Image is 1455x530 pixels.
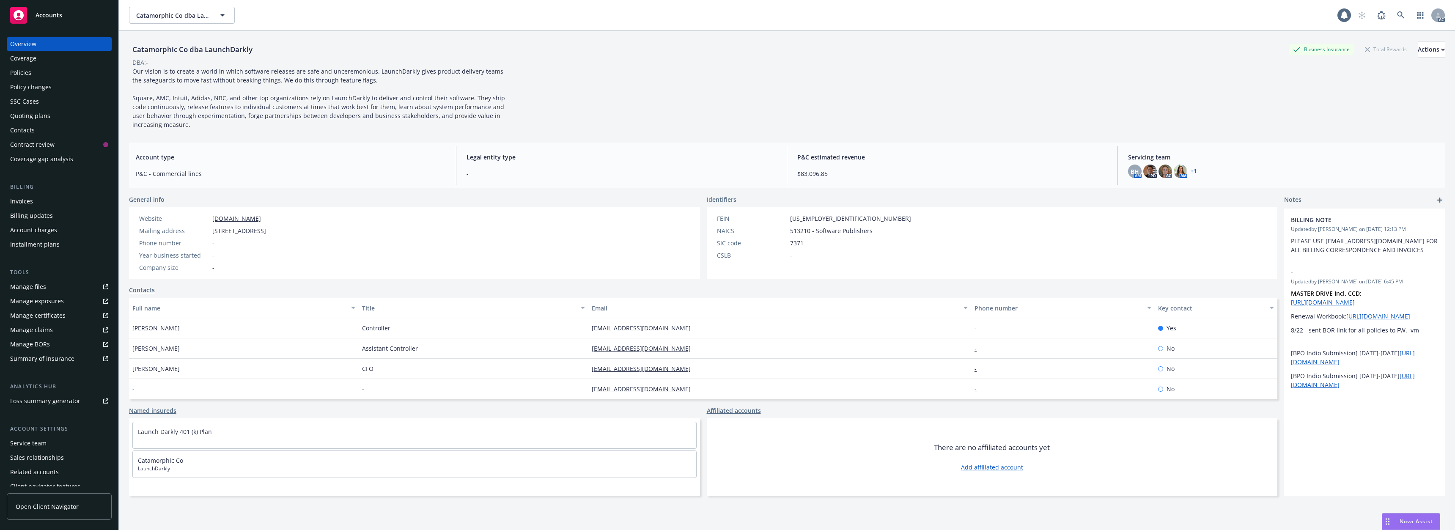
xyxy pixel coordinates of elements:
[467,153,777,162] span: Legal entity type
[1159,165,1172,178] img: photo
[592,344,697,352] a: [EMAIL_ADDRESS][DOMAIN_NAME]
[10,95,39,108] div: SSC Cases
[1158,304,1265,313] div: Key contact
[975,304,1142,313] div: Phone number
[7,209,112,222] a: Billing updates
[212,263,214,272] span: -
[790,239,804,247] span: 7371
[7,109,112,123] a: Quoting plans
[10,394,80,408] div: Loss summary generator
[132,384,135,393] span: -
[132,304,346,313] div: Full name
[10,152,73,166] div: Coverage gap analysis
[7,152,112,166] a: Coverage gap analysis
[1291,215,1416,224] span: BILLING NOTE
[7,223,112,237] a: Account charges
[1291,371,1438,389] p: [BPO Indio Submission] [DATE]-[DATE]
[7,352,112,365] a: Summary of insurance
[1361,44,1411,55] div: Total Rewards
[212,226,266,235] span: [STREET_ADDRESS]
[139,251,209,260] div: Year business started
[7,338,112,351] a: Manage BORs
[1291,349,1438,366] p: [BPO Indio Submission] [DATE]-[DATE]
[10,465,59,479] div: Related accounts
[1291,268,1416,277] span: -
[138,465,691,472] span: LaunchDarkly
[10,294,64,308] div: Manage exposures
[7,309,112,322] a: Manage certificates
[212,214,261,222] a: [DOMAIN_NAME]
[7,37,112,51] a: Overview
[1392,7,1409,24] a: Search
[132,364,180,373] span: [PERSON_NAME]
[1373,7,1390,24] a: Report a Bug
[7,480,112,493] a: Client navigator features
[707,195,736,204] span: Identifiers
[139,239,209,247] div: Phone number
[132,67,507,129] span: Our vision is to create a world in which software releases are safe and unceremonious. LaunchDark...
[362,344,418,353] span: Assistant Controller
[7,183,112,191] div: Billing
[138,428,212,436] a: Launch Darkly 401 (k) Plan
[10,37,36,51] div: Overview
[1291,312,1438,321] p: Renewal Workbook:
[1167,364,1175,373] span: No
[7,425,112,433] div: Account settings
[7,382,112,391] div: Analytics hub
[7,238,112,251] a: Installment plans
[10,451,64,464] div: Sales relationships
[1418,41,1445,58] button: Actions
[790,214,911,223] span: [US_EMPLOYER_IDENTIFICATION_NUMBER]
[1167,384,1175,393] span: No
[10,338,50,351] div: Manage BORs
[10,352,74,365] div: Summary of insurance
[136,169,446,178] span: P&C - Commercial lines
[1412,7,1429,24] a: Switch app
[10,80,52,94] div: Policy changes
[10,238,60,251] div: Installment plans
[1291,225,1438,233] span: Updated by [PERSON_NAME] on [DATE] 12:13 PM
[7,124,112,137] a: Contacts
[717,226,787,235] div: NAICS
[136,11,209,20] span: Catamorphic Co dba LaunchDarkly
[129,44,256,55] div: Catamorphic Co dba LaunchDarkly
[10,480,80,493] div: Client navigator features
[7,66,112,80] a: Policies
[1174,165,1187,178] img: photo
[139,263,209,272] div: Company size
[975,344,983,352] a: -
[7,437,112,450] a: Service team
[592,385,697,393] a: [EMAIL_ADDRESS][DOMAIN_NAME]
[790,226,873,235] span: 513210 - Software Publishers
[7,95,112,108] a: SSC Cases
[1191,169,1197,174] a: +1
[1291,237,1439,254] span: PLEASE USE [EMAIL_ADDRESS][DOMAIN_NAME] FOR ALL BILLING CORRESPONDENCE AND INVOICES
[10,223,57,237] div: Account charges
[138,456,183,464] a: Catamorphic Co
[1167,344,1175,353] span: No
[975,385,983,393] a: -
[10,309,66,322] div: Manage certificates
[132,58,148,67] div: DBA: -
[1284,195,1301,205] span: Notes
[467,169,777,178] span: -
[7,323,112,337] a: Manage claims
[362,384,364,393] span: -
[1155,298,1277,318] button: Key contact
[362,364,373,373] span: CFO
[7,52,112,65] a: Coverage
[1291,289,1362,297] strong: MASTER DRIVE Incl. CCD:
[717,239,787,247] div: SIC code
[1353,7,1370,24] a: Start snowing
[707,406,761,415] a: Affiliated accounts
[129,7,235,24] button: Catamorphic Co dba LaunchDarkly
[132,344,180,353] span: [PERSON_NAME]
[10,280,46,294] div: Manage files
[10,195,33,208] div: Invoices
[717,251,787,260] div: CSLB
[7,451,112,464] a: Sales relationships
[7,294,112,308] a: Manage exposures
[7,195,112,208] a: Invoices
[1289,44,1354,55] div: Business Insurance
